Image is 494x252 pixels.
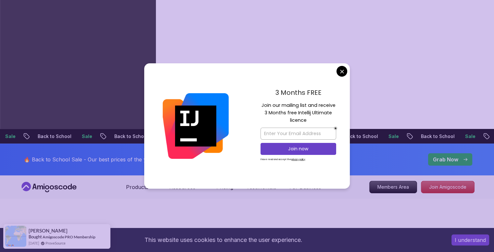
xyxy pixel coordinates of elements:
p: Grab Now [433,156,458,163]
img: provesource social proof notification image [5,226,26,247]
div: This website uses cookies to enhance the user experience. [5,233,442,247]
p: Back to School [416,133,460,140]
p: Back to School [339,133,383,140]
p: Sale [460,133,481,140]
p: 🔥 Back to School Sale - Our best prices of the year! [24,156,156,163]
a: Join Amigoscode [421,181,475,193]
p: Sale [383,133,404,140]
p: Back to School [109,133,153,140]
button: Accept cookies [451,234,489,246]
span: [DATE] [29,240,39,246]
p: Sale [77,133,97,140]
span: Bought [29,234,42,239]
a: Members Area [369,181,417,193]
button: Resources [169,183,203,196]
p: Members Area [370,181,417,193]
p: Products [126,183,148,191]
button: Products [126,183,156,196]
span: [PERSON_NAME] [29,228,68,233]
p: Back to School [32,133,77,140]
a: ProveSource [45,240,66,246]
a: Amigoscode PRO Membership [43,234,95,239]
